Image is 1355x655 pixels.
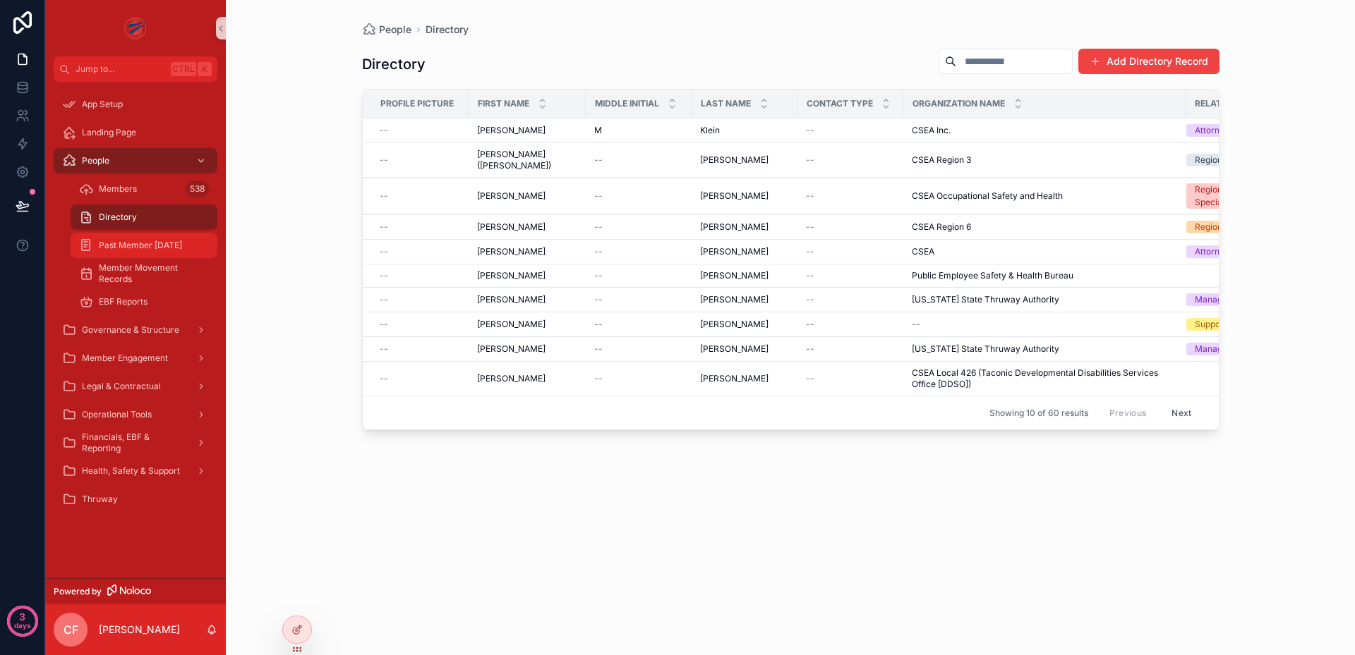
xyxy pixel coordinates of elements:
[380,125,460,136] a: --
[912,294,1177,305] a: [US_STATE] State Thruway Authority
[478,98,529,109] span: First Name
[380,294,460,305] a: --
[1195,183,1266,209] div: Region 5 OSH Specialist
[594,294,683,305] a: --
[806,294,895,305] a: --
[700,319,789,330] a: [PERSON_NAME]
[912,270,1177,281] a: Public Employee Safety & Health Bureau
[380,373,460,384] a: --
[45,82,226,530] div: scrollable content
[806,154,814,166] span: --
[477,319,577,330] a: [PERSON_NAME]
[71,233,217,258] a: Past Member [DATE]
[477,294,577,305] a: [PERSON_NAME]
[912,319,920,330] span: --
[477,373,546,384] span: [PERSON_NAME]
[477,190,546,202] span: [PERSON_NAME]
[806,246,814,257] span: --
[1186,245,1275,258] a: Attorney
[806,154,895,166] a: --
[82,494,118,505] span: Thruway
[700,190,789,202] a: [PERSON_NAME]
[806,343,814,355] span: --
[595,98,659,109] span: Middle Initial
[594,343,683,355] a: --
[1186,318,1275,331] a: Support Staff
[700,125,789,136] a: Klein
[700,270,769,281] span: [PERSON_NAME]
[594,221,683,233] a: --
[380,294,388,305] span: --
[806,246,895,257] a: --
[82,155,109,166] span: People
[912,246,1177,257] a: CSEA
[380,270,388,281] span: --
[912,125,1177,136] a: CSEA Inc.
[99,296,147,307] span: EBF Reports
[477,125,577,136] a: [PERSON_NAME]
[912,221,971,233] span: CSEA Region 6
[54,486,217,512] a: Thruway
[912,125,951,136] span: CSEA Inc.
[76,63,165,75] span: Jump to...
[99,212,137,223] span: Directory
[594,125,683,136] a: M
[380,154,388,166] span: --
[477,149,577,171] a: [PERSON_NAME] ([PERSON_NAME])
[700,154,789,166] a: [PERSON_NAME]
[594,270,683,281] a: --
[380,125,388,136] span: --
[54,56,217,82] button: Jump to...CtrlK
[700,154,769,166] span: [PERSON_NAME]
[54,458,217,484] a: Health, Safety & Support
[701,98,751,109] span: Last Name
[380,190,388,202] span: --
[82,465,180,477] span: Health, Safety & Support
[700,373,789,384] a: [PERSON_NAME]
[186,180,209,197] div: 538
[912,343,1177,355] a: [US_STATE] State Thruway Authority
[99,623,180,637] p: [PERSON_NAME]
[594,246,603,257] span: --
[71,204,217,230] a: Directory
[806,270,814,281] span: --
[700,190,769,202] span: [PERSON_NAME]
[594,125,602,136] span: M
[380,246,460,257] a: --
[1195,245,1229,258] div: Attorney
[82,127,136,138] span: Landing Page
[700,221,789,233] a: [PERSON_NAME]
[700,125,720,136] span: Klein
[426,23,469,37] a: Directory
[380,319,388,330] span: --
[1162,402,1201,424] button: Next
[477,294,546,305] span: [PERSON_NAME]
[594,190,683,202] a: --
[594,294,603,305] span: --
[912,221,1177,233] a: CSEA Region 6
[54,120,217,145] a: Landing Page
[700,221,769,233] span: [PERSON_NAME]
[806,319,895,330] a: --
[1195,343,1248,355] div: Management
[1186,124,1275,137] a: Attorney
[477,373,577,384] a: [PERSON_NAME]
[380,221,388,233] span: --
[806,221,814,233] span: --
[1186,221,1275,233] a: Region President
[71,289,217,314] a: EBF Reports
[477,343,577,355] a: [PERSON_NAME]
[54,345,217,371] a: Member Engagement
[1186,154,1275,166] a: Region 3 Director
[380,319,460,330] a: --
[806,190,895,202] a: --
[806,125,895,136] a: --
[199,63,210,75] span: K
[82,431,185,454] span: Financials, EBF & Reporting
[99,183,137,195] span: Members
[379,23,411,37] span: People
[912,319,1177,330] a: --
[82,353,168,364] span: Member Engagement
[700,246,789,257] a: [PERSON_NAME]
[380,246,388,257] span: --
